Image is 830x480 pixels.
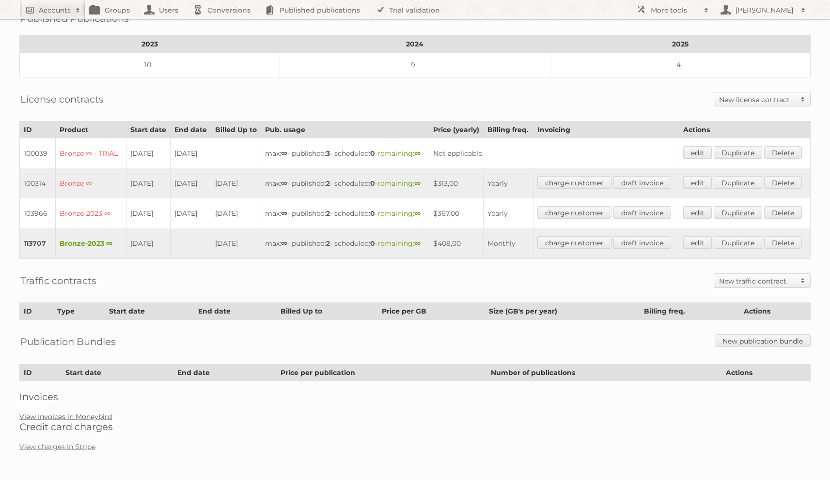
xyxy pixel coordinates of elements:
[537,236,611,249] a: charge customer
[722,364,811,381] th: Actions
[20,92,104,106] h2: License contracts
[20,138,56,169] td: 100039
[126,121,170,138] th: Start date
[105,303,194,320] th: Start date
[683,176,712,189] a: edit
[377,149,421,158] span: remaining:
[211,168,261,198] td: [DATE]
[487,364,722,381] th: Number of publications
[764,206,802,219] a: Delete
[378,303,485,320] th: Price per GB
[326,239,330,248] strong: 2
[714,176,762,189] a: Duplicate
[714,274,810,287] a: New traffic contract
[56,228,126,259] td: Bronze-2023 ∞
[280,53,550,77] td: 9
[683,236,712,249] a: edit
[764,236,802,249] a: Delete
[261,121,429,138] th: Pub. usage
[20,273,96,288] h2: Traffic contracts
[370,179,375,188] strong: 0
[484,198,533,228] td: Yearly
[714,236,762,249] a: Duplicate
[211,228,261,259] td: [DATE]
[56,121,126,138] th: Product
[429,198,484,228] td: $367,00
[533,121,679,138] th: Invoicing
[679,121,811,138] th: Actions
[261,228,429,259] td: max: - published: - scheduled: -
[414,209,421,218] strong: ∞
[537,206,611,219] a: charge customer
[20,198,56,228] td: 103966
[429,121,484,138] th: Price (yearly)
[714,92,810,106] a: New license contract
[613,206,671,219] a: draft invoice
[683,146,712,159] a: edit
[19,421,811,433] h2: Credit card charges
[326,179,330,188] strong: 2
[39,5,71,15] h2: Accounts
[613,236,671,249] a: draft invoice
[414,239,421,248] strong: ∞
[20,53,280,77] td: 10
[537,176,611,189] a: charge customer
[194,303,277,320] th: End date
[796,92,810,106] span: Toggle
[62,364,173,381] th: Start date
[19,412,112,421] a: View Invoices in Moneybird
[326,149,330,158] strong: 3
[281,149,287,158] strong: ∞
[277,364,487,381] th: Price per publication
[19,391,811,403] h2: Invoices
[261,138,429,169] td: max: - published: - scheduled: -
[715,334,811,347] a: New publication bundle
[170,168,211,198] td: [DATE]
[733,5,796,15] h2: [PERSON_NAME]
[20,228,56,259] td: 113707
[261,168,429,198] td: max: - published: - scheduled: -
[683,206,712,219] a: edit
[484,121,533,138] th: Billing freq.
[170,121,211,138] th: End date
[714,206,762,219] a: Duplicate
[377,209,421,218] span: remaining:
[126,138,170,169] td: [DATE]
[20,334,116,349] h2: Publication Bundles
[377,179,421,188] span: remaining:
[485,303,640,320] th: Size (GB's per year)
[20,303,53,320] th: ID
[714,146,762,159] a: Duplicate
[281,179,287,188] strong: ∞
[20,121,56,138] th: ID
[53,303,105,320] th: Type
[126,168,170,198] td: [DATE]
[170,198,211,228] td: [DATE]
[56,168,126,198] td: Bronze ∞
[550,36,811,53] th: 2025
[640,303,740,320] th: Billing freq.
[414,149,421,158] strong: ∞
[719,95,796,105] h2: New license contract
[277,303,378,320] th: Billed Up to
[261,198,429,228] td: max: - published: - scheduled: -
[796,274,810,287] span: Toggle
[20,168,56,198] td: 100314
[211,198,261,228] td: [DATE]
[211,121,261,138] th: Billed Up to
[764,146,802,159] a: Delete
[370,209,375,218] strong: 0
[370,149,375,158] strong: 0
[56,198,126,228] td: Bronze-2023 ∞
[370,239,375,248] strong: 0
[20,36,280,53] th: 2023
[740,303,811,320] th: Actions
[56,138,126,169] td: Bronze ∞ - TRIAL
[764,176,802,189] a: Delete
[281,239,287,248] strong: ∞
[429,228,484,259] td: $408,00
[550,53,811,77] td: 4
[377,239,421,248] span: remaining:
[719,276,796,286] h2: New traffic contract
[281,209,287,218] strong: ∞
